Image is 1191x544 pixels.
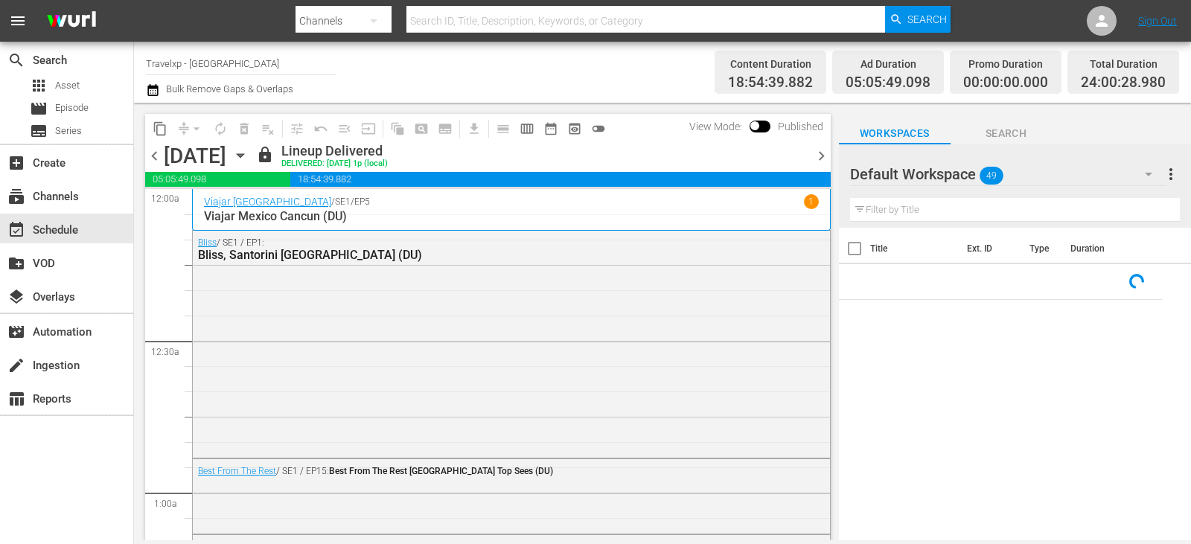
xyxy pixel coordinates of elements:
p: Viajar Mexico Cancun (DU) [204,209,819,223]
span: 05:05:49.098 [846,74,930,92]
span: Copy Lineup [148,117,172,141]
span: more_vert [1162,165,1180,183]
span: toggle_off [591,121,606,136]
span: 49 [980,160,1003,191]
span: 18:54:39.882 [728,74,813,92]
span: Automation [7,323,25,341]
span: Episode [30,100,48,118]
a: Sign Out [1138,15,1177,27]
div: Content Duration [728,54,813,74]
span: date_range_outlined [543,121,558,136]
p: 1 [808,196,814,207]
span: calendar_view_week_outlined [520,121,534,136]
span: View Backup [563,117,587,141]
span: preview_outlined [567,121,582,136]
th: Title [870,228,958,269]
span: Series [55,124,82,138]
span: Download as CSV [457,114,486,143]
span: Week Calendar View [515,117,539,141]
div: Lineup Delivered [281,143,388,159]
span: Fill episodes with ad slates [333,117,357,141]
span: chevron_right [812,147,831,165]
button: more_vert [1162,156,1180,192]
span: Episode [55,100,89,115]
span: Search [7,51,25,69]
span: Ingestion [7,356,25,374]
span: Bulk Remove Gaps & Overlaps [164,83,293,95]
span: Asset [30,77,48,95]
span: Revert to Primary Episode [309,117,333,141]
span: chevron_left [145,147,164,165]
span: Remove Gaps & Overlaps [172,117,208,141]
span: Customize Events [280,114,309,143]
span: Reports [7,390,25,408]
span: Month Calendar View [539,117,563,141]
span: lock [256,146,274,164]
div: Default Workspace [850,153,1166,195]
div: Ad Duration [846,54,930,74]
span: 00:00:00.000 [963,74,1048,92]
div: Promo Duration [963,54,1048,74]
button: Search [885,6,951,33]
p: / [331,196,335,207]
a: Best From The Rest [198,466,276,476]
p: SE1 / [335,196,354,207]
span: Search [951,124,1062,143]
th: Type [1021,228,1061,269]
span: Create Search Block [409,117,433,141]
th: Ext. ID [958,228,1021,269]
span: Select an event to delete [232,117,256,141]
span: content_copy [153,121,167,136]
span: Toggle to switch from Published to Draft view. [750,121,760,131]
a: Viajar [GEOGRAPHIC_DATA] [204,196,331,208]
div: / SE1 / EP1: [198,237,745,262]
div: Total Duration [1081,54,1166,74]
span: Day Calendar View [486,114,515,143]
span: 05:05:49.098 [145,172,290,187]
span: Loop Content [208,117,232,141]
th: Duration [1061,228,1151,269]
span: Create [7,154,25,172]
div: / SE1 / EP15: [198,466,745,476]
span: VOD [7,255,25,272]
span: View Mode: [682,121,750,132]
span: 18:54:39.882 [290,172,830,187]
span: Update Metadata from Key Asset [357,117,380,141]
p: EP5 [354,196,370,207]
span: Best From The Rest [GEOGRAPHIC_DATA] Top Sees (DU) [329,466,553,476]
div: [DATE] [164,144,226,168]
img: ans4CAIJ8jUAAAAAAAAAAAAAAAAAAAAAAAAgQb4GAAAAAAAAAAAAAAAAAAAAAAAAJMjXAAAAAAAAAAAAAAAAAAAAAAAAgAT5G... [36,4,107,39]
span: Create Series Block [433,117,457,141]
span: Refresh All Search Blocks [380,114,409,143]
span: Workspaces [839,124,951,143]
span: Clear Lineup [256,117,280,141]
span: Channels [7,188,25,205]
span: menu [9,12,27,30]
span: Schedule [7,221,25,239]
span: Asset [55,78,80,93]
div: Bliss, Santorini [GEOGRAPHIC_DATA] (DU) [198,248,745,262]
a: Bliss [198,237,217,248]
span: 24 hours Lineup View is OFF [587,117,610,141]
span: Published [770,121,831,132]
span: 24:00:28.980 [1081,74,1166,92]
span: Search [907,6,947,33]
div: DELIVERED: [DATE] 1p (local) [281,159,388,169]
span: Series [30,122,48,140]
span: Overlays [7,288,25,306]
